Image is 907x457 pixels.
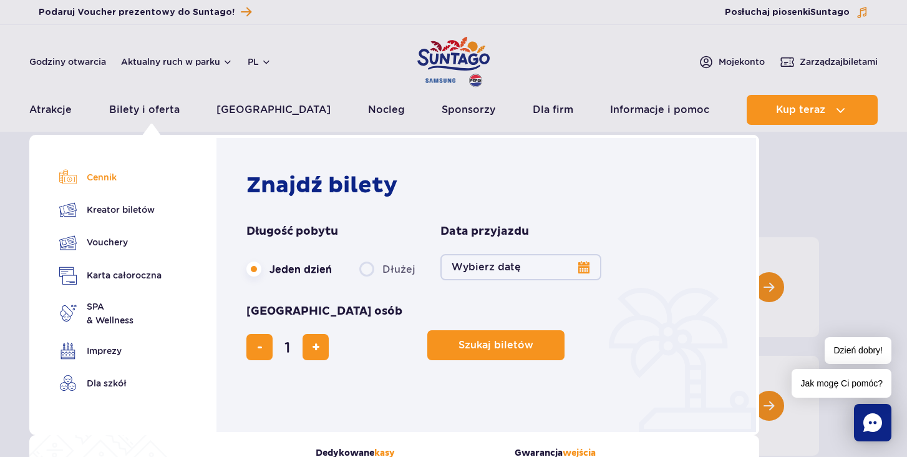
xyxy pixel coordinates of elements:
input: liczba biletów [273,332,303,362]
span: Zarządzaj biletami [800,56,878,68]
a: SPA& Wellness [59,300,162,327]
span: Data przyjazdu [440,224,529,239]
button: Szukaj biletów [427,330,565,360]
form: Planowanie wizyty w Park of Poland [246,224,732,360]
button: Aktualny ruch w parku [121,57,233,67]
a: Zarządzajbiletami [780,54,878,69]
a: Bilety i oferta [109,95,180,125]
span: SPA & Wellness [87,300,133,327]
a: Dla firm [533,95,573,125]
span: [GEOGRAPHIC_DATA] osób [246,304,402,319]
a: Sponsorzy [442,95,495,125]
button: Wybierz datę [440,254,601,280]
a: Imprezy [59,342,162,360]
span: Szukaj biletów [458,340,533,351]
div: Chat [854,404,891,441]
button: usuń bilet [246,334,273,360]
a: Nocleg [368,95,405,125]
span: Dzień dobry! [825,337,891,364]
label: Jeden dzień [246,256,332,282]
a: Vouchery [59,233,162,252]
strong: Znajdź bilety [246,172,397,199]
label: Dłużej [359,256,415,282]
a: [GEOGRAPHIC_DATA] [216,95,331,125]
a: Karta całoroczna [59,267,162,285]
a: Kreator biletów [59,201,162,219]
span: Długość pobytu [246,224,338,239]
a: Informacje i pomoc [610,95,709,125]
a: Atrakcje [29,95,72,125]
button: Kup teraz [747,95,878,125]
a: Godziny otwarcia [29,56,106,68]
button: dodaj bilet [303,334,329,360]
button: pl [248,56,271,68]
a: Cennik [59,169,162,186]
span: Moje konto [719,56,765,68]
span: Jak mogę Ci pomóc? [792,369,891,398]
a: Dla szkół [59,375,162,392]
span: Kup teraz [776,104,825,115]
a: Mojekonto [699,54,765,69]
